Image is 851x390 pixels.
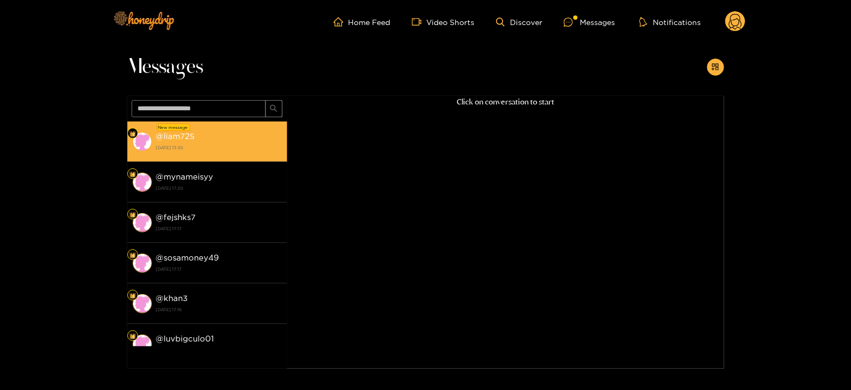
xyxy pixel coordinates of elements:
strong: @ luvbigculo01 [156,334,214,343]
img: Fan Level [129,212,136,218]
span: Messages [127,54,204,80]
span: search [270,104,278,113]
img: conversation [133,213,152,232]
span: video-camera [412,17,427,27]
img: Fan Level [129,333,136,339]
strong: [DATE] 17:20 [156,183,282,193]
div: New message [157,124,190,131]
strong: @ mynameisyy [156,172,214,181]
img: Fan Level [129,252,136,258]
button: Notifications [636,17,704,27]
strong: @ fejshks7 [156,213,196,222]
img: conversation [133,132,152,151]
strong: [DATE] 17:16 [156,305,282,314]
strong: [DATE] 17:17 [156,224,282,233]
strong: [DATE] 17:16 [156,345,282,355]
span: home [334,17,348,27]
p: Click on conversation to start [287,96,724,108]
strong: @ liam725 [156,132,195,141]
div: Messages [564,16,615,28]
img: Fan Level [129,292,136,299]
img: conversation [133,173,152,192]
strong: [DATE] 17:17 [156,264,282,274]
a: Discover [496,18,542,27]
strong: [DATE] 13:30 [156,143,282,152]
img: conversation [133,294,152,313]
button: search [265,100,282,117]
img: Fan Level [129,171,136,177]
span: appstore-add [711,63,719,72]
a: Video Shorts [412,17,475,27]
strong: @ khan3 [156,294,188,303]
strong: @ sosamoney49 [156,253,220,262]
button: appstore-add [707,59,724,76]
img: conversation [133,335,152,354]
a: Home Feed [334,17,391,27]
img: conversation [133,254,152,273]
img: Fan Level [129,131,136,137]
